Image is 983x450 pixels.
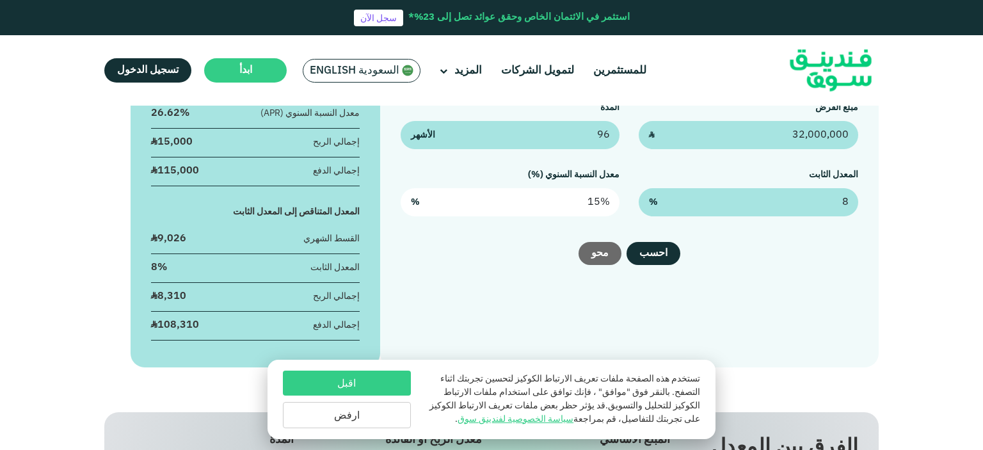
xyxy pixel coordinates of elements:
[283,371,411,396] button: اقبل
[151,135,193,149] div: ʢ
[649,129,654,142] span: ʢ
[649,196,658,209] span: %
[239,65,252,75] span: ابدأ
[151,106,189,120] div: 26.62%
[125,433,294,447] div: المدة
[815,103,858,112] label: مبلغ القرض
[579,242,621,265] button: محو
[151,289,186,303] div: ʢ
[313,165,360,178] div: إجمالي الدفع
[809,170,858,179] label: المعدل الثابت
[151,261,167,275] div: 8%
[283,402,411,428] button: ارفض
[157,320,199,330] span: 108,310
[458,415,573,424] a: سياسة الخصوصية لفندينق سوق
[157,137,193,147] span: 15,000
[313,290,360,303] div: إجمالي الربح
[528,170,619,179] label: معدل النسبة السنوي (%)
[313,136,360,149] div: إجمالي الربح
[411,196,420,209] span: %
[627,242,680,265] button: احسب
[498,60,577,81] a: لتمويل الشركات
[590,60,650,81] a: للمستثمرين
[354,10,403,26] a: سجل الآن
[313,319,360,332] div: إجمالي الدفع
[157,234,186,243] span: 9,026
[454,65,482,76] span: المزيد
[310,261,360,275] div: المعدل الثابت
[402,65,413,76] img: SA Flag
[313,433,482,447] div: معدل الربح أو الفائدة
[310,63,399,78] span: السعودية English
[411,129,435,142] span: الأشهر
[157,166,199,175] span: 115,000
[600,103,619,112] label: المدة
[408,10,630,25] div: استثمر في الائتمان الخاص وحقق عوائد تصل إلى 23%*
[303,232,360,246] div: القسط الشهري
[157,291,186,301] span: 8,310
[151,318,199,332] div: ʢ
[768,38,893,103] img: Logo
[424,373,700,426] p: تستخدم هذه الصفحة ملفات تعريف الارتباط الكوكيز لتحسين تجربتك اثناء التصفح. بالنقر فوق "موافق" ، ف...
[260,107,360,120] div: معدل النسبة السنوي (APR)
[151,164,199,178] div: ʢ
[117,65,179,75] span: تسجيل الدخول
[501,433,670,447] div: المبلغ الأساسي
[151,205,360,219] div: المعدل المتناقص إلى المعدل الثابت
[104,58,191,83] a: تسجيل الدخول
[151,232,186,246] div: ʢ
[429,401,700,424] span: قد يؤثر حظر بعض ملفات تعريف الارتباط الكوكيز على تجربتك
[455,415,654,424] span: للتفاصيل، قم بمراجعة .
